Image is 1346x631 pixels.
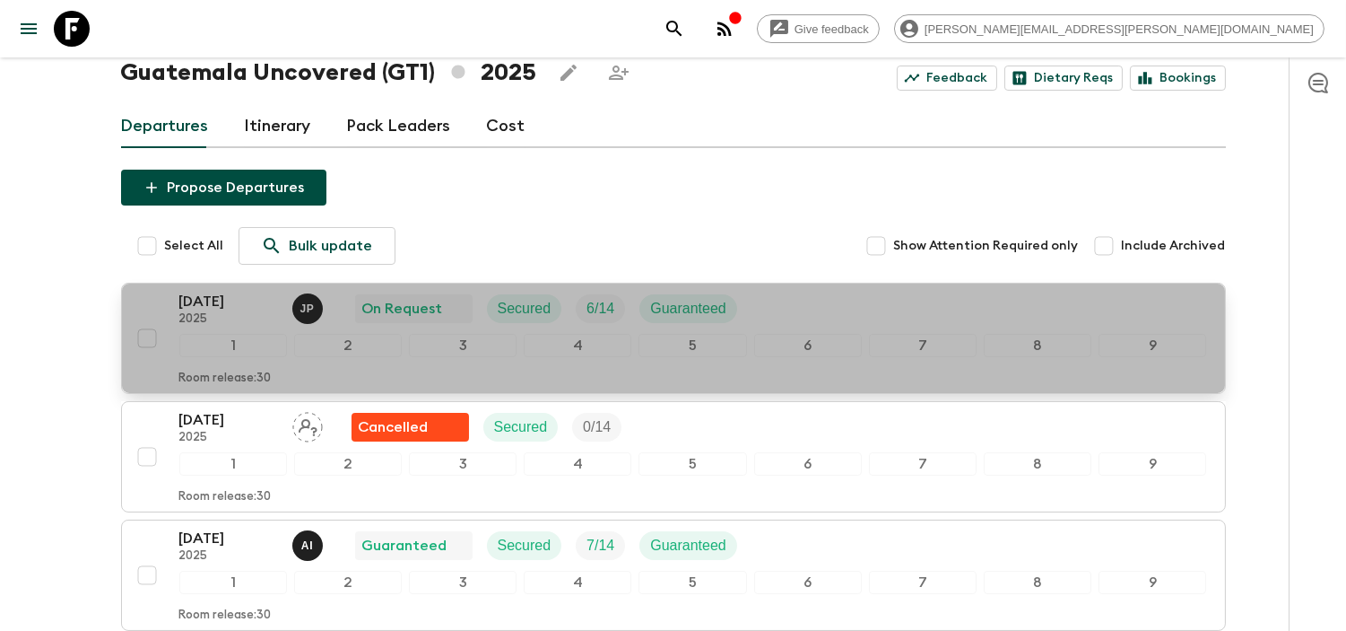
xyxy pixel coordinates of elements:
[409,571,517,594] div: 3
[650,535,726,557] p: Guaranteed
[292,417,323,432] span: Assign pack leader
[494,416,548,438] p: Secured
[121,283,1226,394] button: [DATE]2025Julio PosadasOn RequestSecuredTrip FillGuaranteed123456789Room release:30
[586,298,614,320] p: 6 / 14
[984,452,1091,476] div: 8
[487,105,525,148] a: Cost
[245,105,311,148] a: Itinerary
[757,14,880,43] a: Give feedback
[121,170,326,206] button: Propose Departures
[894,14,1324,43] div: [PERSON_NAME][EMAIL_ADDRESS][PERSON_NAME][DOMAIN_NAME]
[179,372,272,386] p: Room release: 30
[294,334,402,357] div: 2
[179,490,272,504] p: Room release: 30
[576,294,625,323] div: Trip Fill
[638,334,746,357] div: 5
[362,535,447,557] p: Guaranteed
[601,55,637,91] span: Share this itinerary
[179,431,278,445] p: 2025
[583,416,611,438] p: 0 / 14
[984,334,1091,357] div: 8
[915,22,1324,36] span: [PERSON_NAME][EMAIL_ADDRESS][PERSON_NAME][DOMAIN_NAME]
[524,452,631,476] div: 4
[576,531,625,560] div: Trip Fill
[1004,66,1123,91] a: Dietary Reqs
[179,409,278,431] p: [DATE]
[290,235,373,257] p: Bulk update
[551,55,586,91] button: Edit this itinerary
[869,452,977,476] div: 7
[572,413,621,442] div: Trip Fill
[294,571,402,594] div: 2
[409,452,517,476] div: 3
[179,291,278,312] p: [DATE]
[754,571,862,594] div: 6
[869,334,977,357] div: 7
[292,294,326,324] button: JP
[179,528,278,549] p: [DATE]
[650,298,726,320] p: Guaranteed
[165,237,224,255] span: Select All
[754,452,862,476] div: 6
[524,571,631,594] div: 4
[294,452,402,476] div: 2
[984,571,1091,594] div: 8
[179,334,287,357] div: 1
[754,334,862,357] div: 6
[1099,452,1206,476] div: 9
[487,294,562,323] div: Secured
[894,237,1079,255] span: Show Attention Required only
[897,66,997,91] a: Feedback
[121,520,1226,631] button: [DATE]2025Alvaro IxtetelaGuaranteedSecuredTrip FillGuaranteed123456789Room release:30
[487,531,562,560] div: Secured
[1130,66,1226,91] a: Bookings
[656,11,692,47] button: search adventures
[1122,237,1226,255] span: Include Archived
[409,334,517,357] div: 3
[362,298,443,320] p: On Request
[1099,571,1206,594] div: 9
[179,452,287,476] div: 1
[121,105,209,148] a: Departures
[638,571,746,594] div: 5
[347,105,451,148] a: Pack Leaders
[121,55,536,91] h1: Guatemala Uncovered (GT1) 2025
[359,416,429,438] p: Cancelled
[524,334,631,357] div: 4
[11,11,47,47] button: menu
[292,299,326,313] span: Julio Posadas
[586,535,614,557] p: 7 / 14
[300,302,315,316] p: J P
[498,298,551,320] p: Secured
[179,549,278,564] p: 2025
[301,539,313,553] p: A I
[498,535,551,557] p: Secured
[869,571,977,594] div: 7
[352,413,469,442] div: Flash Pack cancellation
[292,530,326,561] button: AI
[638,452,746,476] div: 5
[483,413,559,442] div: Secured
[179,609,272,623] p: Room release: 30
[785,22,879,36] span: Give feedback
[292,536,326,550] span: Alvaro Ixtetela
[1099,334,1206,357] div: 9
[121,401,1226,513] button: [DATE]2025Assign pack leaderFlash Pack cancellationSecuredTrip Fill123456789Room release:30
[239,227,395,265] a: Bulk update
[179,312,278,327] p: 2025
[179,571,287,594] div: 1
